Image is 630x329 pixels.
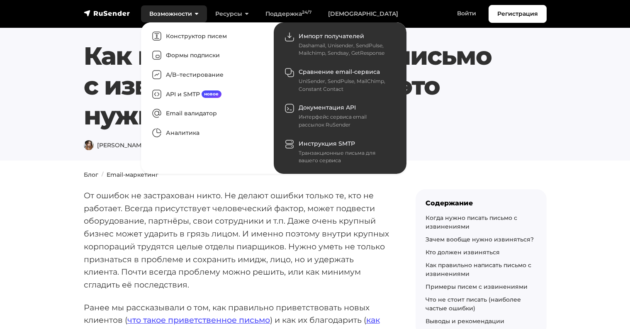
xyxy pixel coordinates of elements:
[299,140,355,147] span: Инструкция SMTP
[207,5,257,22] a: Ресурсы
[278,134,402,170] a: Инструкция SMTP Транзакционные письма для вашего сервиса
[489,5,547,23] a: Регистрация
[278,98,402,134] a: Документация API Интерфейс сервиса email рассылок RuSender
[145,104,270,124] a: Email валидатор
[84,141,147,149] span: [PERSON_NAME]
[278,27,402,62] a: Импорт получателей Dashamail, Unisender, SendPulse, Mailchimp, Sendsay, GetResponse
[79,171,552,179] nav: breadcrumb
[202,90,222,98] span: новое
[145,27,270,46] a: Конструктор писем
[145,65,270,85] a: A/B–тестирование
[426,214,517,230] a: Когда нужно писать письмо с извинениями
[84,41,507,131] h1: Как грамотно написать письмо с извинениями и зачем это нужно?
[449,5,484,22] a: Войти
[145,85,270,104] a: API и SMTPновое
[426,317,504,325] a: Выводы и рекомендации
[299,42,392,57] div: Dashamail, Unisender, SendPulse, Mailchimp, Sendsay, GetResponse
[426,249,500,256] a: Кто должен извиняться
[320,5,406,22] a: [DEMOGRAPHIC_DATA]
[299,32,364,40] span: Импорт получателей
[302,10,311,15] sup: 24/7
[426,261,531,278] a: Как правильно написать письмо с извинениями
[145,123,270,143] a: Аналитика
[299,149,392,165] div: Транзакционные письма для вашего сервиса
[426,283,528,290] a: Примеры писем с извинениями
[426,236,534,243] a: Зачем вообще нужно извиняться?
[299,104,356,111] span: Документация API
[299,78,392,93] div: UniSender, SendPulse, MailChimp, Constant Contact
[145,46,270,66] a: Формы подписки
[426,296,521,312] a: Что не стоит писать (наиболее частые ошибки)
[84,171,98,178] a: Блог
[141,5,207,22] a: Возможности
[257,5,320,22] a: Поддержка24/7
[426,199,537,207] div: Содержание
[278,62,402,98] a: Сравнение email-сервиса UniSender, SendPulse, MailChimp, Constant Contact
[299,113,392,129] div: Интерфейс сервиса email рассылок RuSender
[299,68,380,76] span: Сравнение email-сервиса
[127,315,270,325] a: что такое приветственное письмо
[84,9,130,17] img: RuSender
[98,171,158,179] li: Email-маркетинг
[84,189,389,291] p: От ошибок не застрахован никто. Не делают ошибки только те, кто не работает. Всегда присутствует ...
